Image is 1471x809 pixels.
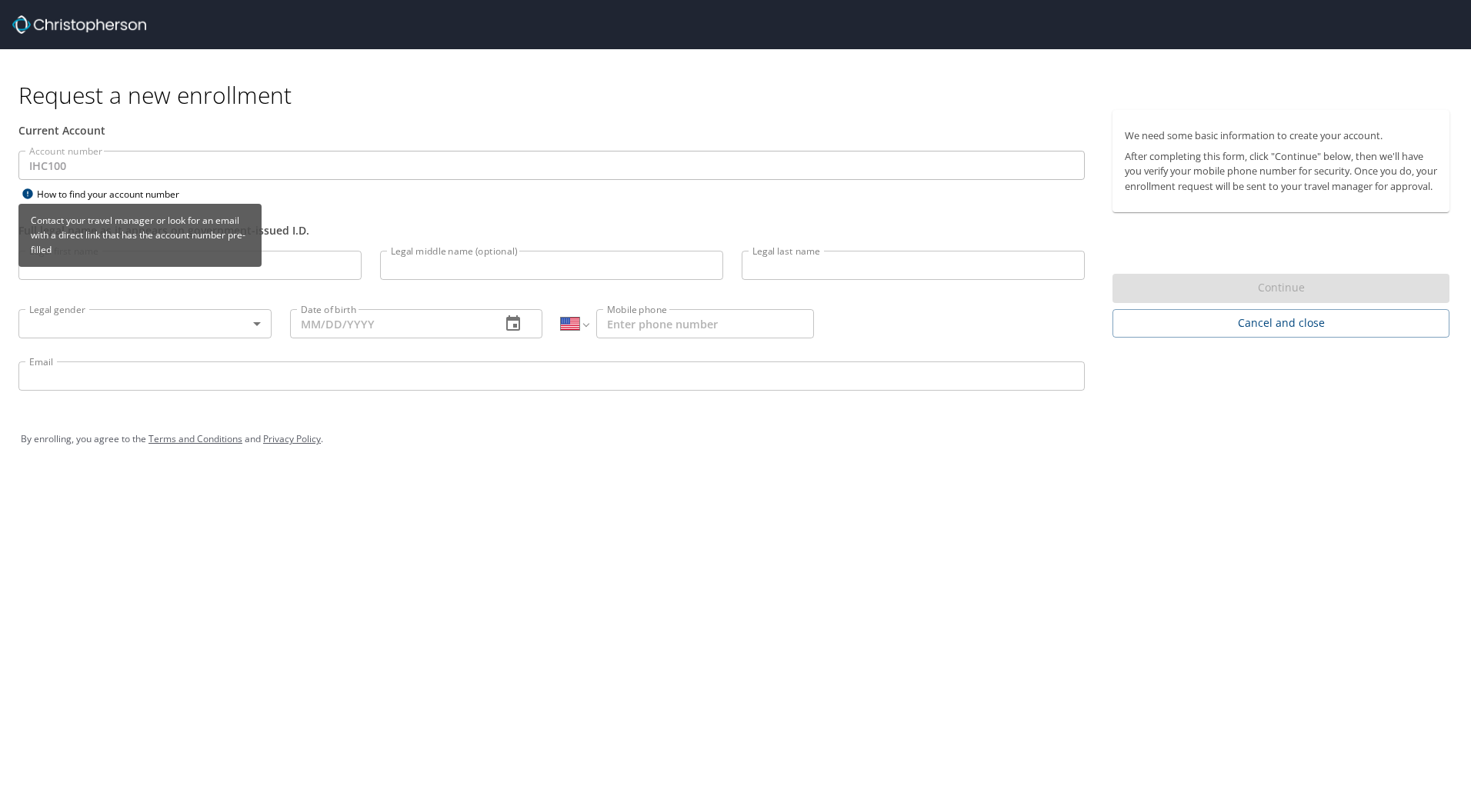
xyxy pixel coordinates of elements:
div: Current Account [18,122,1085,138]
a: Terms and Conditions [148,432,242,445]
div: ​ [18,309,272,338]
div: By enrolling, you agree to the and . [21,420,1450,458]
input: Enter phone number [596,309,814,338]
div: How to find your account number [18,185,211,204]
p: Contact your travel manager or look for an email with a direct link that has the account number p... [25,207,255,264]
p: We need some basic information to create your account. [1125,128,1437,143]
img: cbt logo [12,15,146,34]
button: Cancel and close [1112,309,1449,338]
h1: Request a new enrollment [18,80,1462,110]
div: Full legal name as it appears on government-issued I.D. [18,222,1085,238]
a: Privacy Policy [263,432,321,445]
p: After completing this form, click "Continue" below, then we'll have you verify your mobile phone ... [1125,149,1437,194]
input: MM/DD/YYYY [290,309,489,338]
span: Cancel and close [1125,314,1437,333]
